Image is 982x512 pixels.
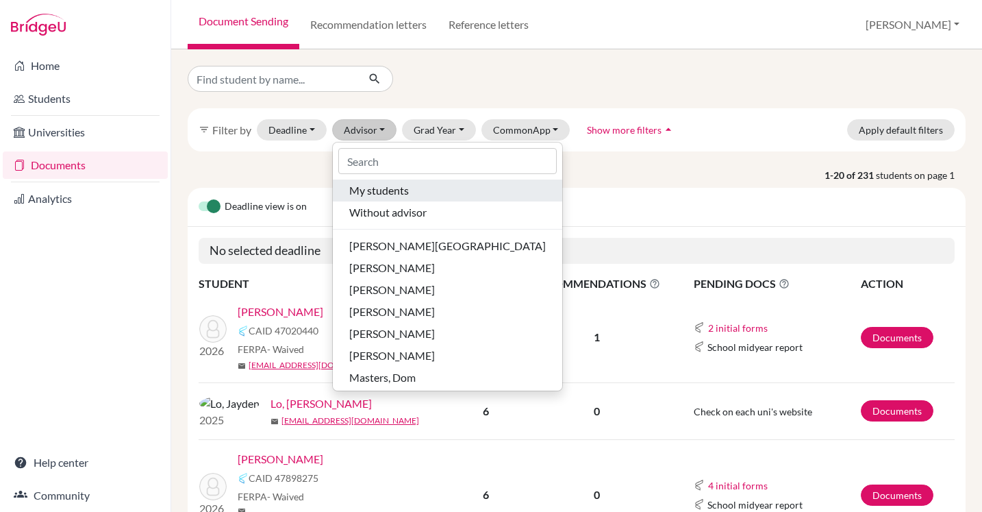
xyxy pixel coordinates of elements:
[349,348,435,364] span: [PERSON_NAME]
[333,367,562,389] button: Masters, Dom
[249,324,318,338] span: CAID 47020440
[575,119,687,141] button: Show more filtersarrow_drop_up
[257,119,327,141] button: Deadline
[238,304,323,320] a: [PERSON_NAME]
[3,185,168,212] a: Analytics
[694,322,705,333] img: Common App logo
[349,204,427,221] span: Without advisor
[199,124,210,135] i: filter_list
[3,85,168,112] a: Students
[861,400,933,422] a: Documents
[824,168,876,182] strong: 1-20 of 231
[481,119,570,141] button: CommonApp
[3,449,168,476] a: Help center
[199,473,227,500] img: Chan, Carmen
[533,329,660,345] p: 1
[349,238,546,254] span: [PERSON_NAME][GEOGRAPHIC_DATA]
[267,343,304,355] span: - Waived
[249,471,318,485] span: CAID 47898275
[270,417,279,426] span: mail
[11,14,66,36] img: Bridge-U
[402,119,476,141] button: Grad Year
[238,342,304,356] span: FERPA
[533,403,660,419] p: 0
[3,119,168,146] a: Universities
[859,12,966,38] button: [PERSON_NAME]
[3,151,168,179] a: Documents
[333,301,562,323] button: [PERSON_NAME]
[533,487,660,503] p: 0
[238,451,323,467] a: [PERSON_NAME]
[349,282,435,298] span: [PERSON_NAME]
[707,498,803,512] span: School midyear report
[861,327,933,348] a: Documents
[349,369,416,386] span: Masters, Dom
[199,275,440,293] th: STUDENT
[707,320,768,336] button: 2 initial forms
[332,142,563,391] div: Advisor
[694,406,812,417] span: Check on each uni's website
[707,340,803,354] span: School midyear report
[694,276,859,292] span: PENDING DOCS
[249,359,386,371] a: [EMAIL_ADDRESS][DOMAIN_NAME]
[270,395,372,412] a: Lo, [PERSON_NAME]
[238,362,246,370] span: mail
[694,480,705,491] img: Common App logo
[199,315,227,343] img: Yan, Cloris
[707,478,768,493] button: 4 initial forms
[349,182,409,199] span: My students
[332,119,397,141] button: Advisor
[225,199,307,215] span: Deadline view is on
[188,66,357,92] input: Find student by name...
[483,404,489,417] b: 6
[281,415,419,427] a: [EMAIL_ADDRESS][DOMAIN_NAME]
[3,52,168,80] a: Home
[483,488,489,501] b: 6
[199,238,955,264] h5: No selected deadline
[847,119,955,141] button: Apply default filters
[694,341,705,352] img: Common App logo
[267,491,304,502] span: - Waived
[238,326,249,337] img: Common App logo
[876,168,966,182] span: students on page 1
[199,412,260,428] p: 2025
[333,323,562,345] button: [PERSON_NAME]
[338,148,557,174] input: Search
[861,485,933,506] a: Documents
[199,343,227,359] p: 2026
[333,345,562,367] button: [PERSON_NAME]
[238,473,249,484] img: Common App logo
[333,180,562,202] button: My students
[349,260,435,276] span: [PERSON_NAME]
[333,279,562,301] button: [PERSON_NAME]
[860,275,955,293] th: ACTION
[333,202,562,223] button: Without advisor
[694,499,705,510] img: Common App logo
[662,123,675,136] i: arrow_drop_up
[3,482,168,509] a: Community
[587,124,662,136] span: Show more filters
[349,304,435,320] span: [PERSON_NAME]
[333,257,562,279] button: [PERSON_NAME]
[533,276,660,292] span: RECOMMENDATIONS
[238,489,304,504] span: FERPA
[333,235,562,257] button: [PERSON_NAME][GEOGRAPHIC_DATA]
[212,123,251,136] span: Filter by
[199,395,260,412] img: Lo, Jayden
[349,326,435,342] span: [PERSON_NAME]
